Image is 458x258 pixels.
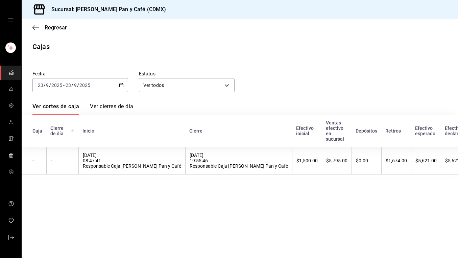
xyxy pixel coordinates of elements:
div: Efectivo esperado [415,125,437,136]
div: Ventas efectivo en sucursal [326,120,347,142]
div: Inicio [82,128,181,134]
button: open drawer [8,18,14,23]
span: / [71,83,73,88]
div: Ver todos [139,78,235,92]
label: Estatus [139,71,235,76]
input: -- [65,83,71,88]
input: ---- [79,83,91,88]
div: $1,674.00 [386,158,407,163]
button: Regresar [32,24,67,31]
span: Regresar [45,24,67,31]
span: / [77,83,79,88]
a: Ver cierres de día [90,103,133,115]
div: Retiros [385,128,407,134]
input: ---- [51,83,63,88]
input: -- [74,83,77,88]
div: Caja [32,128,42,134]
div: $1,500.00 [296,158,318,163]
span: / [44,83,46,88]
div: Cierre de día [50,125,74,136]
h3: Sucursal: [PERSON_NAME] Pan y Café (CDMX) [46,5,166,14]
div: Cierre [189,128,288,134]
div: Cajas [32,42,50,52]
div: $5,795.00 [326,158,347,163]
div: navigation tabs [32,103,133,115]
div: $0.00 [356,158,377,163]
div: [DATE] 19:55:46 Responsable Caja [PERSON_NAME] Pan y Café [190,153,288,169]
a: Ver cortes de caja [32,103,79,115]
span: - [63,83,65,88]
input: -- [38,83,44,88]
svg: El número de cierre de día es consecutivo y consolida todos los cortes de caja previos en un únic... [71,128,74,134]
div: Depósitos [356,128,377,134]
span: / [49,83,51,88]
div: [DATE] 08:47:41 Responsable Caja [PERSON_NAME] Pan y Café [83,153,181,169]
div: - [32,158,42,163]
div: $5,621.00 [415,158,437,163]
label: Fecha [32,71,128,76]
input: -- [46,83,49,88]
div: - [51,158,74,163]
div: Efectivo inicial [296,125,318,136]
